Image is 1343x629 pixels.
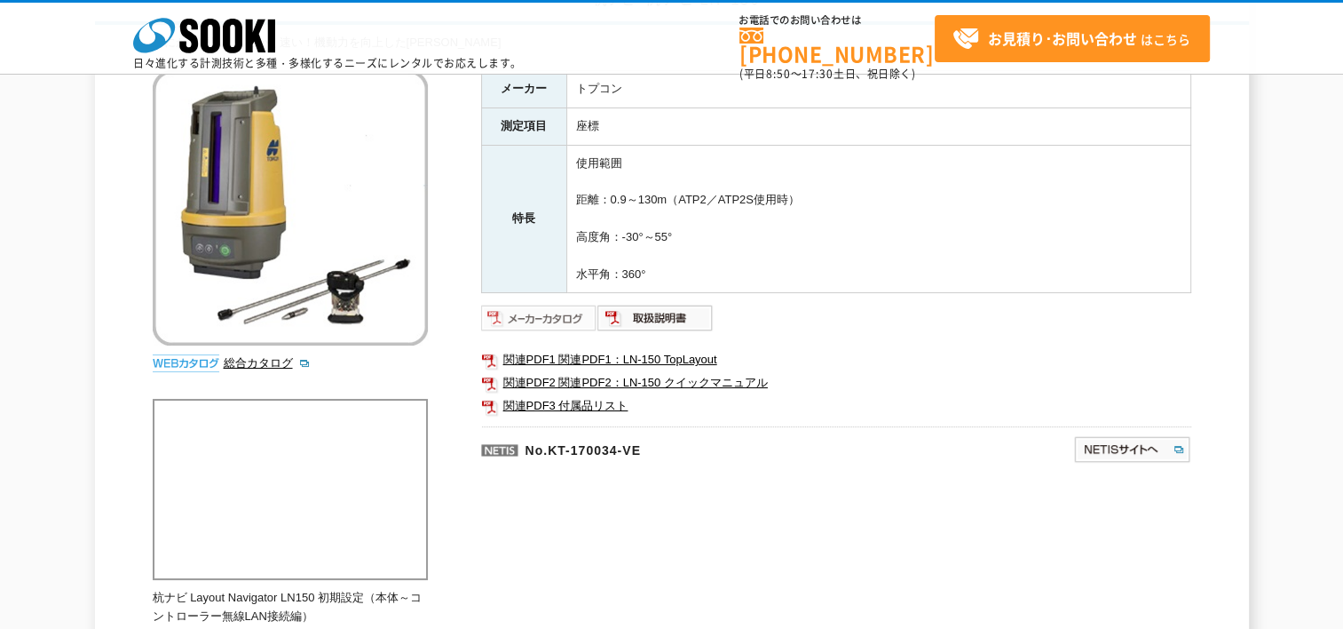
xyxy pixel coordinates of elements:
[566,107,1190,145] td: 座標
[153,70,428,346] img: 杭ナビ LNｰ150
[481,107,566,145] th: 測定項目
[935,15,1210,62] a: お見積り･お問い合わせはこちら
[566,71,1190,108] td: トプコン
[481,316,597,330] a: メーカーカタログ
[739,28,935,64] a: [PHONE_NUMBER]
[766,66,791,82] span: 8:50
[739,66,915,82] span: (平日 ～ 土日、祝日除く)
[481,426,902,469] p: No.KT-170034-VE
[481,145,566,293] th: 特長
[597,316,714,330] a: 取扱説明書
[952,26,1190,52] span: はこちら
[153,354,219,372] img: webカタログ
[481,371,1191,394] a: 関連PDF2 関連PDF2：LN-150 クイックマニュアル
[224,356,311,370] a: 総合カタログ
[566,145,1190,293] td: 使用範囲 距離：0.9～130m（ATP2／ATP2S使用時） 高度角：-30°～55° 水平角：360°
[481,71,566,108] th: メーカー
[988,28,1137,49] strong: お見積り･お問い合わせ
[597,304,714,332] img: 取扱説明書
[802,66,833,82] span: 17:30
[739,15,935,26] span: お電話でのお問い合わせは
[153,589,428,626] p: 杭ナビ Layout Navigator LN150 初期設定（本体～コントローラー無線LAN接続編）
[133,58,522,68] p: 日々進化する計測技術と多種・多様化するニーズにレンタルでお応えします。
[1073,435,1191,464] img: NETISサイトへ
[481,348,1191,371] a: 関連PDF1 関連PDF1：LN-150 TopLayout
[481,394,1191,418] a: 関連PDF3 付属品リスト
[481,304,597,332] img: メーカーカタログ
